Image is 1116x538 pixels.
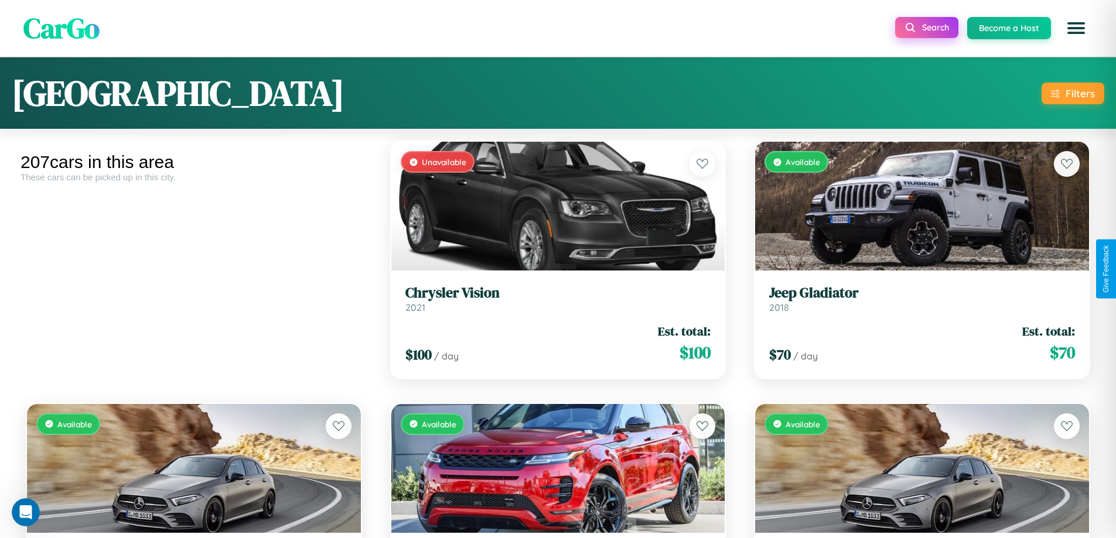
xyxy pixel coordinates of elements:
iframe: Intercom live chat [12,498,40,526]
span: CarGo [23,9,100,47]
span: $ 70 [769,345,791,364]
span: Unavailable [422,157,466,167]
span: Available [57,419,92,429]
h1: [GEOGRAPHIC_DATA] [12,69,344,117]
span: 2018 [769,301,789,313]
span: $ 70 [1050,341,1075,364]
span: / day [434,350,459,362]
span: $ 100 [680,341,711,364]
span: / day [793,350,818,362]
div: Filters [1066,87,1095,100]
span: Available [786,419,820,429]
span: Available [422,419,456,429]
span: Search [922,22,949,33]
button: Open menu [1060,12,1093,44]
div: These cars can be picked up in this city. [21,172,367,182]
button: Filters [1042,83,1104,104]
div: Give Feedback [1102,245,1110,293]
button: Search [895,17,958,38]
span: $ 100 [405,345,432,364]
span: Est. total: [1022,323,1075,340]
a: Jeep Gladiator2018 [769,285,1075,313]
a: Chrysler Vision2021 [405,285,711,313]
div: 207 cars in this area [21,152,367,172]
h3: Chrysler Vision [405,285,711,301]
span: Est. total: [658,323,711,340]
h3: Jeep Gladiator [769,285,1075,301]
span: 2021 [405,301,425,313]
button: Become a Host [967,17,1051,39]
span: Available [786,157,820,167]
